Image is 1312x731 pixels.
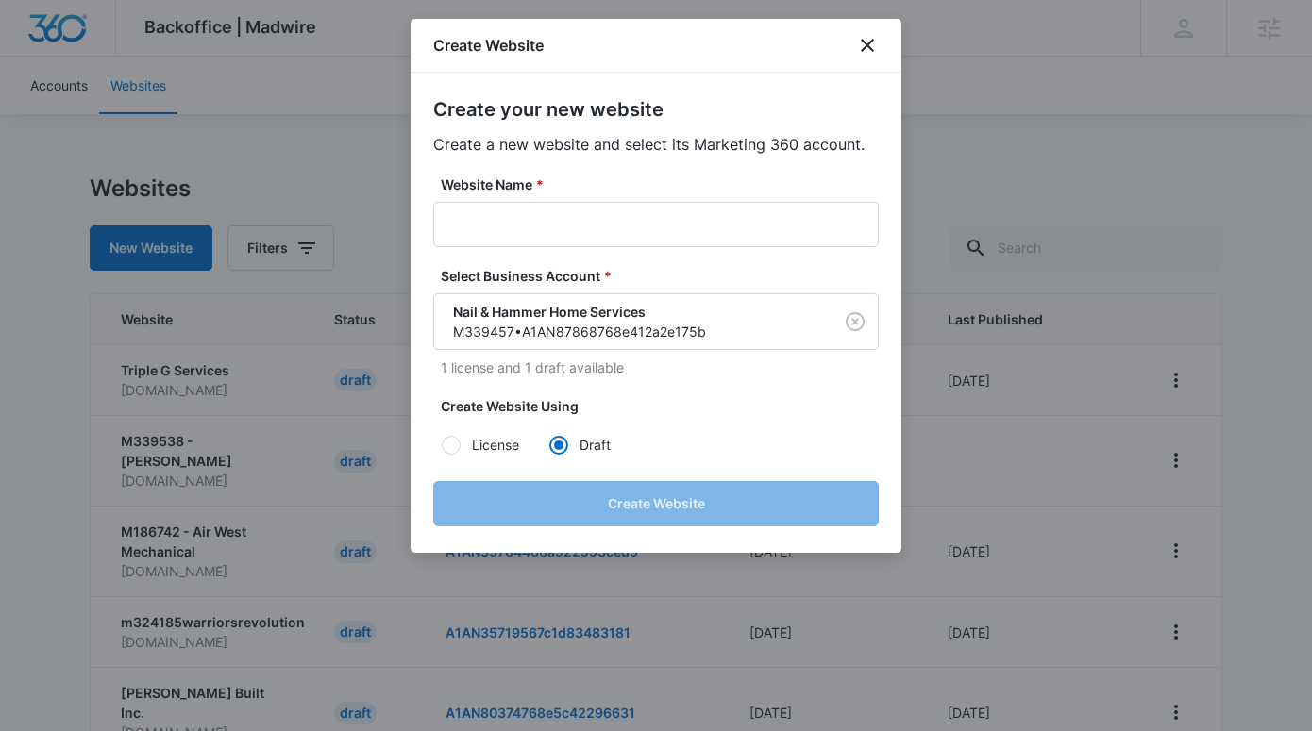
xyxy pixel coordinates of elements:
[433,95,879,124] h2: Create your new website
[441,396,886,416] label: Create Website Using
[441,357,879,377] p: 1 license and 1 draft available
[856,34,879,57] button: close
[840,307,870,337] button: Clear
[441,435,548,455] label: License
[433,34,544,57] h1: Create Website
[433,133,879,156] p: Create a new website and select its Marketing 360 account.
[441,266,886,286] label: Select Business Account
[548,435,656,455] label: Draft
[453,302,806,322] p: Nail & Hammer Home Services
[441,174,886,194] label: Website Name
